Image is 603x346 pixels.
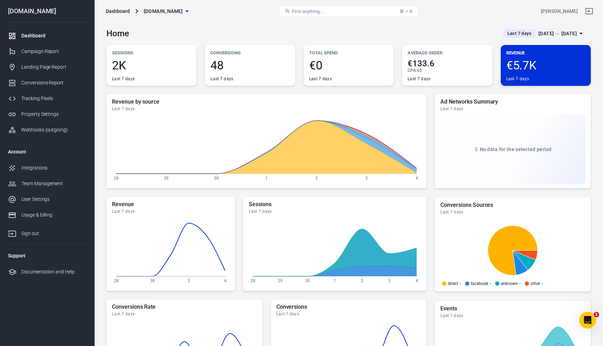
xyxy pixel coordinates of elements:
span: €133.6 [408,59,486,68]
span: - [542,281,543,286]
h5: Revenue [112,201,229,208]
div: Last 7 days [309,76,332,82]
div: Property Settings [21,111,86,118]
div: Last 7 days [249,209,421,214]
a: Conversions Report [2,75,92,91]
tspan: 4 [416,278,418,283]
tspan: 2 [315,175,318,180]
div: User Settings [21,196,86,203]
div: Webhooks (outgoing) [21,126,86,134]
a: User Settings [2,191,92,207]
h5: Ad Networks Summary [440,98,585,105]
span: 48 [210,59,289,71]
h5: Sessions [249,201,421,208]
a: Tracking Pixels [2,91,92,106]
a: Webhooks (outgoing) [2,122,92,138]
tspan: 2 [188,278,190,283]
span: €0 [417,68,422,73]
tspan: 30 [214,175,219,180]
span: No data for the selected period [480,146,552,152]
tspan: 1 [334,278,336,283]
tspan: 28 [114,278,119,283]
a: Landing Page Report [2,59,92,75]
div: [DATE] － [DATE] [538,29,577,38]
tspan: 30 [150,278,155,283]
div: ⌘ + K [400,9,412,14]
span: €0 [309,59,388,71]
span: - [460,281,461,286]
span: m3ta-stacking.com [144,7,183,16]
div: Last 7 days [112,106,421,112]
h5: Events [440,305,585,312]
span: 1 [594,312,599,317]
a: Campaign Report [2,44,92,59]
p: Average Order [408,49,486,57]
p: Revenue [506,49,585,57]
h5: Conversions Rate [112,303,257,310]
p: Conversions [210,49,289,57]
div: Last 7 days [112,209,229,214]
li: Support [2,247,92,264]
div: Campaign Report [21,48,86,55]
div: Last 7 days [440,209,585,215]
tspan: 29 [278,278,283,283]
tspan: 3 [365,175,368,180]
h5: Revenue by source [112,98,421,105]
div: Account id: VicIO3n3 [541,8,578,15]
div: Team Management [21,180,86,187]
div: Last 7 days [440,313,585,318]
tspan: 29 [164,175,169,180]
span: - [519,281,521,286]
span: 2K [112,59,191,71]
div: Dashboard [106,8,130,15]
p: unknown [501,281,518,286]
tspan: 4 [224,278,226,283]
span: CPA : [408,68,417,73]
a: Team Management [2,176,92,191]
div: Documentation and Help [21,268,86,276]
a: Property Settings [2,106,92,122]
div: Last 7 days [210,76,233,82]
tspan: 28 [114,175,119,180]
iframe: Intercom live chat [579,312,596,329]
button: Find anything...⌘ + K [279,5,418,17]
div: Landing Page Report [21,63,86,71]
span: €5.7K [506,59,585,71]
a: Sign out [581,3,597,20]
div: [DOMAIN_NAME] [2,8,92,14]
tspan: 4 [416,175,418,180]
div: Last 7 days [506,76,529,82]
tspan: 2 [361,278,363,283]
a: Usage & billing [2,207,92,223]
h5: Conversions Sources [440,202,585,209]
p: direct [448,281,458,286]
a: Sign out [2,223,92,241]
tspan: 1 [265,175,268,180]
div: Tracking Pixels [21,95,86,102]
span: - [490,281,491,286]
h5: Conversions [276,303,421,310]
div: Sign out [21,230,86,237]
button: [DOMAIN_NAME] [141,5,191,18]
span: Find anything... [292,9,323,14]
div: Dashboard [21,32,86,39]
div: Last 7 days [112,76,135,82]
div: Last 7 days [276,311,421,317]
tspan: 30 [305,278,310,283]
a: Integrations [2,160,92,176]
div: Last 7 days [112,311,257,317]
tspan: 3 [388,278,391,283]
div: Integrations [21,164,86,172]
div: Conversions Report [21,79,86,86]
p: Sessions [112,49,191,57]
p: facebook [471,281,488,286]
span: Last 7 days [505,30,534,37]
a: Dashboard [2,28,92,44]
li: Account [2,143,92,160]
tspan: 28 [251,278,255,283]
div: Last 7 days [440,106,585,112]
p: other [530,281,540,286]
div: Usage & billing [21,211,86,219]
p: Total Spend [309,49,388,57]
h3: Home [106,29,129,38]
